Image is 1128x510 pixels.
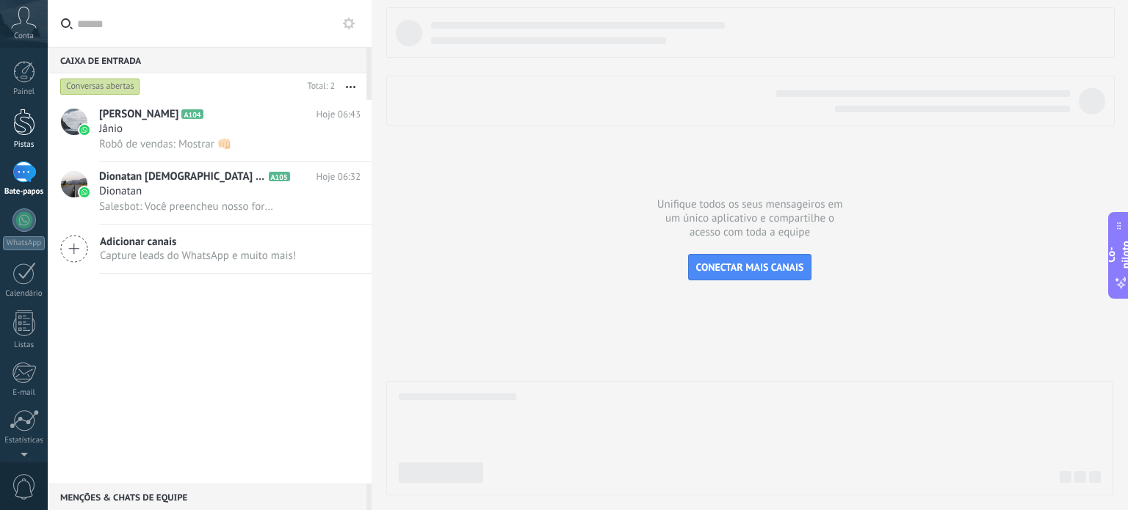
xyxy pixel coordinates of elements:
[5,288,42,299] font: Calendário
[99,107,178,121] font: [PERSON_NAME]
[99,122,123,136] font: Jânio
[181,109,203,119] span: A104
[60,492,187,503] font: Menções & Chats de equipe
[100,249,296,263] font: Capture leads do WhatsApp e muito mais!
[99,200,672,214] font: Salesbot: Você preencheu nosso formulário para saber mais como funciona a coleta de clientes atra...
[99,137,231,151] font: Robô de vendas: Mostrar 👊🏻
[48,162,372,224] a: avatariconDionatan [DEMOGRAPHIC_DATA] DallyA105Hoje 06:32DionatanSalesbot: Você preencheu nosso f...
[60,56,141,67] font: Caixa de entrada
[688,254,812,280] button: CONECTAR MAIS CANAIS
[317,170,361,183] font: Hoje 06:32
[66,81,134,92] font: Conversas abertas
[4,186,43,197] font: Bate-papos
[99,184,142,198] font: Dionatan
[100,235,176,249] font: Adicionar canais
[14,31,34,41] font: Conta
[7,238,41,248] font: WhatsApp
[99,170,280,183] font: Dionatan [DEMOGRAPHIC_DATA] Dally
[14,340,34,350] font: Listas
[335,73,366,100] button: Mais
[12,387,35,398] font: E-mail
[48,100,372,161] a: avataricon[PERSON_NAME]A104Hoje 06:43JânioRobô de vendas: Mostrar 👊🏻
[269,172,290,181] span: A105
[79,125,90,135] img: icon
[13,87,35,97] font: Painel
[14,139,35,150] font: Pistas
[696,261,804,274] font: CONECTAR MAIS CANAIS
[317,108,361,120] font: Hoje 06:43
[79,187,90,197] img: icon
[308,81,335,92] font: Total: 2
